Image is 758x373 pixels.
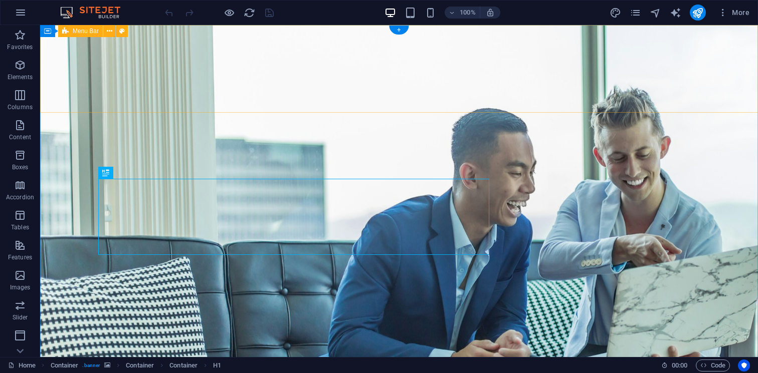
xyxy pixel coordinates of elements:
img: Editor Logo [58,7,133,19]
i: AI Writer [670,7,681,19]
a: Click to cancel selection. Double-click to open Pages [8,359,36,371]
p: Features [8,253,32,261]
div: + [389,26,409,35]
button: pages [630,7,642,19]
i: Reload page [244,7,255,19]
span: . banner [82,359,100,371]
p: Header [10,343,30,351]
i: Design (Ctrl+Alt+Y) [610,7,621,19]
p: Columns [8,103,33,111]
button: Code [696,359,730,371]
span: 00 00 [672,359,687,371]
span: Click to select. Double-click to edit [169,359,198,371]
i: Navigator [650,7,661,19]
span: Menu Bar [73,28,99,34]
button: reload [243,7,255,19]
p: Favorites [7,43,33,51]
button: design [610,7,622,19]
p: Boxes [12,163,29,171]
p: Elements [8,73,33,81]
p: Content [9,133,31,141]
button: Click here to leave preview mode and continue editing [223,7,235,19]
button: Usercentrics [738,359,750,371]
span: Click to select. Double-click to edit [51,359,79,371]
span: More [718,8,749,18]
i: This element contains a background [104,362,110,368]
span: Click to select. Double-click to edit [126,359,154,371]
p: Images [10,283,31,291]
p: Slider [13,313,28,321]
button: navigator [650,7,662,19]
span: Code [700,359,725,371]
button: publish [690,5,706,21]
button: 100% [445,7,480,19]
button: text_generator [670,7,682,19]
p: Accordion [6,193,34,201]
i: On resize automatically adjust zoom level to fit chosen device. [486,8,495,17]
span: Click to select. Double-click to edit [213,359,221,371]
h6: Session time [661,359,688,371]
nav: breadcrumb [51,359,222,371]
i: Pages (Ctrl+Alt+S) [630,7,641,19]
span: : [679,361,680,369]
i: Publish [692,7,703,19]
p: Tables [11,223,29,231]
button: More [714,5,753,21]
h6: 100% [460,7,476,19]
